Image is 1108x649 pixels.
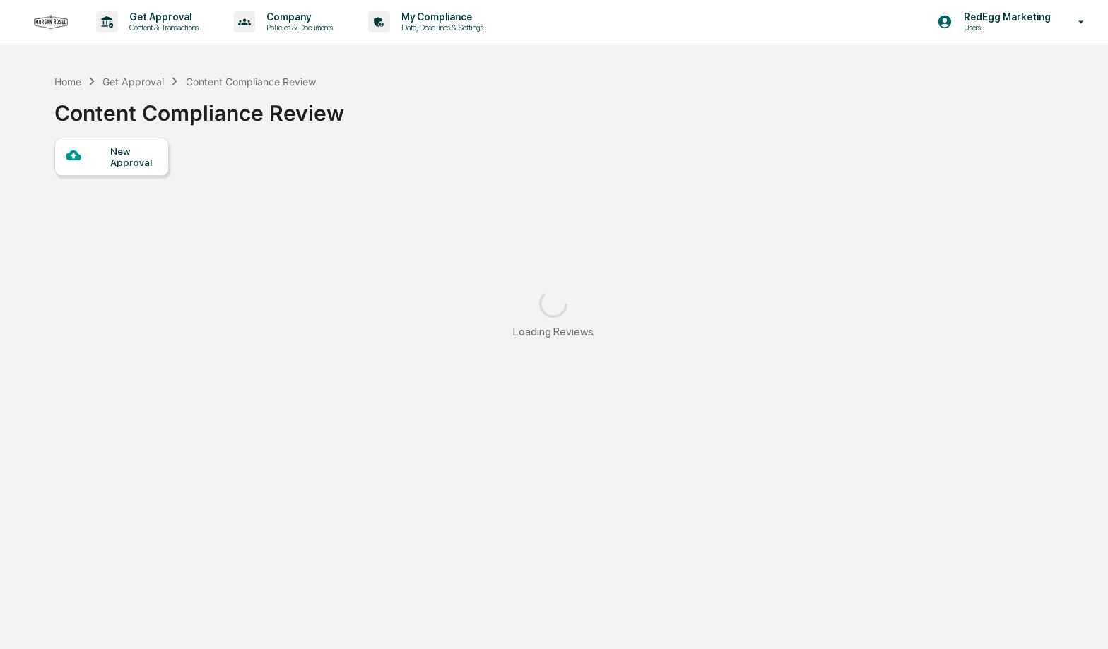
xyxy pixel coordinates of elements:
div: Home [54,76,81,88]
p: RedEgg Marketing [953,11,1058,23]
p: My Compliance [390,11,490,23]
p: Content & Transactions [118,23,206,32]
div: Get Approval [102,76,164,88]
p: Users [953,23,1058,32]
p: Data, Deadlines & Settings [390,23,490,32]
p: Get Approval [118,11,206,23]
div: New Approval [110,145,158,168]
p: Policies & Documents [255,23,340,32]
div: Loading Reviews [513,325,594,338]
p: Company [255,11,340,23]
img: logo [34,15,68,29]
div: Content Compliance Review [186,76,316,88]
div: Content Compliance Review [54,89,344,126]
